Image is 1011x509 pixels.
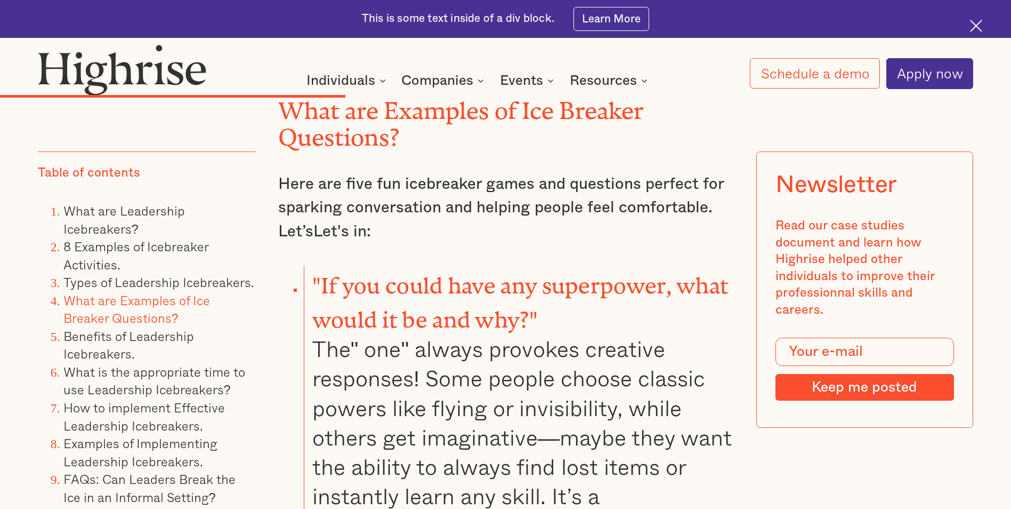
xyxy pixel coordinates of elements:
[775,338,953,366] input: Your e-mail
[573,7,650,31] a: Learn More
[63,362,245,400] a: What is the appropriate time to use Leadership Icebreakers?
[278,172,732,243] p: Here are five fun icebreaker games and questions perfect for sparking conversation and helping pe...
[970,20,982,32] img: Cross icon
[401,74,487,87] div: Companies
[775,338,953,401] form: Modal Form
[401,74,473,87] div: Companies
[63,201,185,238] a: What are Leadership Icebreakers?
[570,74,651,87] div: Resources
[63,397,225,435] a: How to implement Effective Leadership Icebreakers.
[312,273,729,321] strong: "If you could have any superpower, what would it be and why?"
[775,218,953,319] div: Read our case studies document and learn how Highrise helped other individuals to improve their p...
[38,165,140,182] div: Table of contents
[63,326,194,364] a: Benefits of Leadership Icebreakers.
[362,11,554,26] div: This is some text inside of a div block.
[500,74,543,87] div: Events
[500,74,557,87] div: Events
[306,74,375,87] div: Individuals
[63,290,210,328] a: What are Examples of Ice Breaker Questions?
[63,272,254,292] a: Types of Leadership Icebreakers.
[750,58,879,89] a: Schedule a demo
[63,433,217,471] a: Examples of Implementing Leadership Icebreakers.
[63,236,208,274] a: 8 Examples of Icebreaker Activities.
[278,92,732,146] h2: What are Examples of Ice Breaker Questions?
[775,171,897,199] div: Newsletter
[63,469,236,507] a: FAQs: Can Leaders Break the Ice in an Informal Setting?
[775,374,953,401] input: Keep me posted
[306,74,389,87] div: Individuals
[570,74,637,87] div: Resources
[886,58,973,89] a: Apply now
[38,44,207,96] img: Highrise logo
